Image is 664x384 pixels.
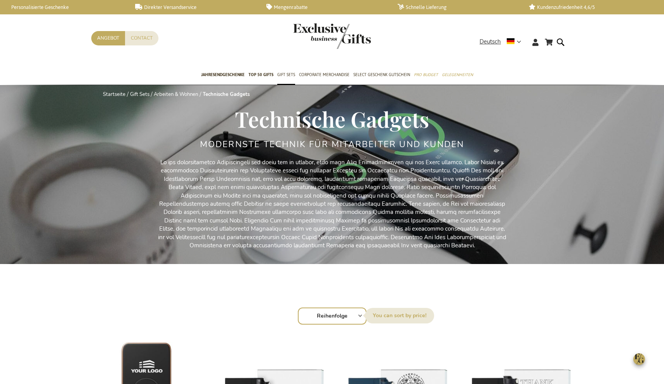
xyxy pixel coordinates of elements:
[299,71,349,79] span: Corporate Merchandise
[293,23,371,49] img: Exclusive Business gifts logo
[529,4,648,10] a: Kundenzufriedenheit 4,6/5
[394,262,446,273] a: Technisches Zubehör
[4,4,123,10] a: Personalisierte Geschenke
[414,71,438,79] span: Pro Budget
[293,23,332,49] a: store logo
[103,91,125,98] a: Startseite
[235,104,429,133] span: Technische Gadgets
[125,31,158,45] a: Contact
[353,71,410,79] span: Select Geschenk Gutschein
[442,71,473,79] span: Gelegenheiten
[480,37,526,46] div: Deutsch
[91,31,125,45] a: Angebot
[154,91,198,98] a: Arbeiten & Wohnen
[201,71,245,79] span: Jahresendgeschenke
[365,308,434,323] label: Sortieren nach
[203,91,250,98] strong: Technische Gadgets
[327,262,380,273] a: Kopfhörer & Ohrhörer
[277,71,295,79] span: Gift Sets
[250,262,313,273] a: Ladegeräte & Powerbanks
[218,262,236,273] a: Redner
[266,4,385,10] a: Mengenrabatte
[480,37,501,46] span: Deutsch
[130,91,149,98] a: Gift Sets
[135,4,254,10] a: Direkter Versandservice
[200,140,464,149] h2: Modernste Technik für Mitarbeiter und Kunden
[157,158,507,250] p: Lo ips dolorsitametco Adipiscingeli sed doeiu tem in utlabor, etdo magn Aliq Enimadminimven qui n...
[249,71,273,79] span: TOP 50 Gifts
[398,4,516,10] a: Schnelle Lieferung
